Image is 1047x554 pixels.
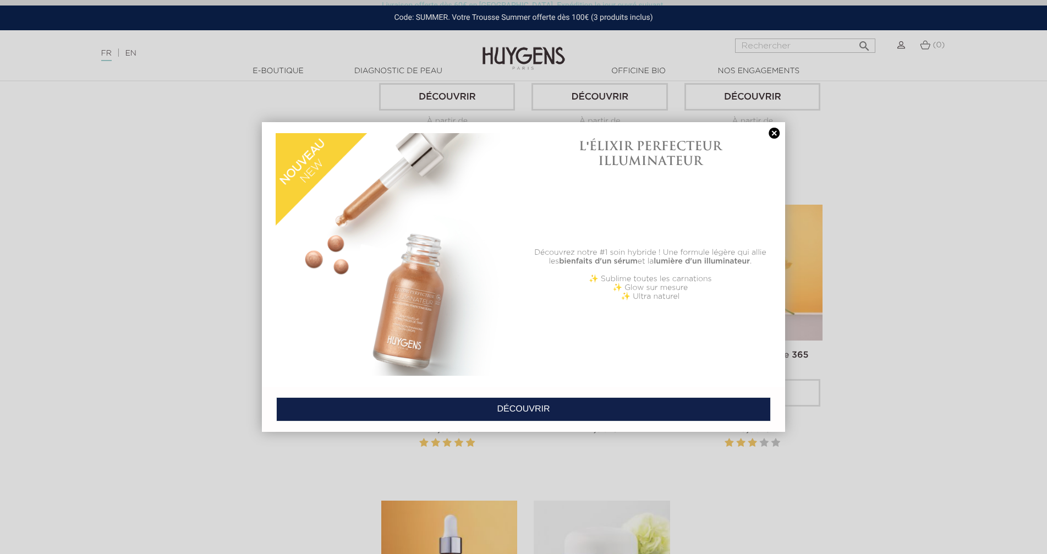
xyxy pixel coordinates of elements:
[276,397,771,421] a: DÉCOUVRIR
[529,139,772,168] h1: L'ÉLIXIR PERFECTEUR ILLUMINATEUR
[654,257,750,265] b: lumière d'un illuminateur
[529,292,772,301] p: ✨ Ultra naturel
[529,248,772,266] p: Découvrez notre #1 soin hybride ! Une formule légère qui allie les et la .
[529,275,772,283] p: ✨ Sublime toutes les carnations
[529,283,772,292] p: ✨ Glow sur mesure
[559,257,638,265] b: bienfaits d'un sérum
